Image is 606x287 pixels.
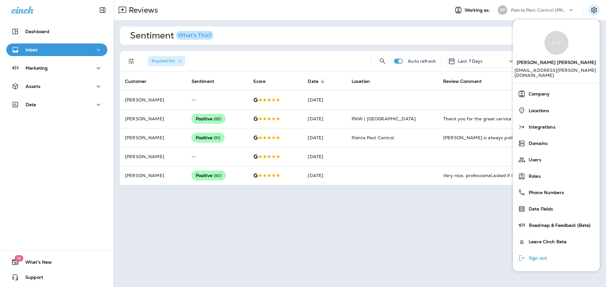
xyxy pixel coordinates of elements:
span: Integrations [526,124,555,130]
button: Dashboard [6,25,107,38]
button: Collapse Sidebar [94,4,111,16]
button: What's This? [176,31,213,40]
p: Last 7 Days [458,59,483,64]
p: [EMAIL_ADDRESS][PERSON_NAME][DOMAIN_NAME] [514,68,598,83]
p: Marketing [26,66,48,71]
td: [DATE] [303,166,347,185]
div: PP [498,5,507,15]
td: [DATE] [303,109,347,128]
p: [PERSON_NAME] [125,173,181,178]
span: Roadmap & Feedback (Beta) [526,223,591,228]
button: Data [6,98,107,111]
div: Very nice, professional,asked if I had any additional problems!! [443,172,545,179]
p: Dashboard [25,29,49,34]
button: Search Reviews [376,55,389,67]
span: What's New [19,260,52,267]
span: Leave Cinch Beta [526,239,567,244]
td: [DATE] [303,147,347,166]
span: Review Comment [443,78,490,84]
span: Sentiment [192,78,223,84]
button: Users [513,152,600,168]
p: Inbox [26,47,38,52]
button: SentimentWhat's This? [125,26,605,45]
td: [DATE] [303,128,347,147]
button: Company [513,86,600,102]
button: Filters [125,55,138,67]
button: 19What's New [6,256,107,268]
button: Domains [513,135,600,152]
p: Data [26,102,36,107]
div: What's This? [178,32,211,38]
button: Roadmap & Feedback (Beta) [513,217,600,233]
a: Company [515,88,597,100]
p: [PERSON_NAME] [125,116,181,121]
span: PNW | [GEOGRAPHIC_DATA] [352,116,416,122]
span: Date [308,78,327,84]
span: ( 91 ) [214,135,221,141]
button: Roles [513,168,600,184]
a: Data Fields [515,203,597,215]
button: Locations [513,102,600,119]
span: Score [253,79,265,84]
span: Review Comment [443,79,482,84]
span: Working as: [465,8,491,13]
div: Positive [192,171,226,180]
td: -- [187,147,248,166]
span: 19 [15,255,23,261]
span: Pointe Pest Control [352,135,394,141]
button: Inbox [6,43,107,56]
span: Phone Numbers [526,190,564,195]
button: Integrations [513,119,600,135]
span: Location [352,78,378,84]
span: Customer [125,78,155,84]
button: Marketing [6,62,107,74]
span: Locations [526,108,549,113]
a: Integrations [515,121,597,133]
button: Support [6,271,107,284]
div: C H [544,31,568,55]
a: Locations [515,104,597,117]
span: Sign out [526,255,547,261]
button: Phone Numbers [513,184,600,201]
button: Data Fields [513,201,600,217]
span: ( 85 ) [214,116,222,122]
span: Data Fields [526,206,553,212]
p: Reviews [126,5,158,15]
span: Score [253,78,274,84]
span: Location [352,79,370,84]
p: Auto refresh [408,59,436,64]
p: Pointe Pest Control (PNW) [511,8,568,13]
td: [DATE] [303,90,347,109]
td: -- [187,90,248,109]
span: Company [526,91,550,97]
p: [PERSON_NAME] [125,154,181,159]
button: Sign out [513,250,600,266]
span: Replied : No [151,58,175,64]
div: Thank you for the great service as usual! [443,116,545,122]
div: Positive [192,114,226,123]
div: Positive [192,133,225,142]
a: Phone Numbers [515,186,597,199]
a: Domains [515,137,597,150]
span: Users [526,157,541,163]
button: Assets [6,80,107,93]
span: Date [308,79,318,84]
span: Customer [125,79,146,84]
span: Roles [526,174,541,179]
span: [PERSON_NAME] [PERSON_NAME] [517,55,596,68]
a: Roles [515,170,597,182]
span: Support [19,275,43,282]
p: Assets [26,84,40,89]
div: Levi is always polite and informative about our pest problems. Look forward to seeing him! Highly... [443,135,545,141]
p: [PERSON_NAME] [125,135,181,140]
p: [PERSON_NAME] [125,97,181,102]
a: Roadmap & Feedback (Beta) [515,219,597,232]
span: Sentiment [192,79,214,84]
div: Replied:No [148,56,185,66]
button: Leave Cinch Beta [513,233,600,250]
a: Users [515,153,597,166]
h1: Sentiment [130,30,213,41]
span: ( 80 ) [214,173,222,178]
a: C H[PERSON_NAME] [PERSON_NAME] [EMAIL_ADDRESS][PERSON_NAME][DOMAIN_NAME] [513,25,600,83]
span: Domains [526,141,548,146]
